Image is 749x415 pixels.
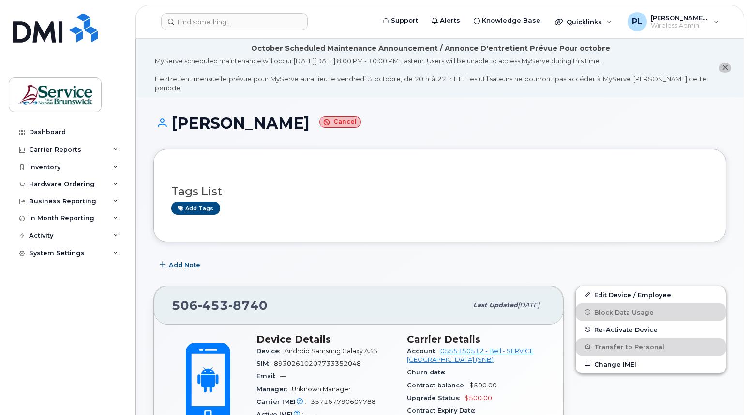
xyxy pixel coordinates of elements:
span: Contract balance [407,382,469,389]
span: Email [256,372,280,380]
span: — [280,372,286,380]
button: close notification [719,63,731,73]
span: 453 [198,298,228,313]
span: Android Samsung Galaxy A36 [285,347,377,355]
span: Upgrade Status [407,394,464,401]
span: Manager [256,386,292,393]
span: 89302610207733352048 [274,360,361,367]
span: $500.00 [464,394,492,401]
span: Account [407,347,440,355]
span: Last updated [473,301,518,309]
button: Block Data Usage [576,303,726,321]
button: Re-Activate Device [576,321,726,338]
span: 8740 [228,298,268,313]
span: 506 [172,298,268,313]
span: SIM [256,360,274,367]
span: Re-Activate Device [594,326,658,333]
span: [DATE] [518,301,539,309]
span: Churn date [407,369,450,376]
span: Carrier IMEI [256,398,311,405]
span: Contract Expiry Date [407,407,480,414]
a: 0555150512 - Bell - SERVICE [GEOGRAPHIC_DATA] (SNB) [407,347,534,363]
h3: Device Details [256,333,395,345]
h1: [PERSON_NAME] [153,114,726,131]
a: Edit Device / Employee [576,286,726,303]
span: Add Note [169,260,200,270]
span: Unknown Manager [292,386,351,393]
div: MyServe scheduled maintenance will occur [DATE][DATE] 8:00 PM - 10:00 PM Eastern. Users will be u... [155,57,706,92]
span: $500.00 [469,382,497,389]
button: Change IMEI [576,356,726,373]
a: Add tags [171,202,220,214]
div: October Scheduled Maintenance Announcement / Annonce D'entretient Prévue Pour octobre [251,43,610,54]
span: 357167790607788 [311,398,376,405]
button: Add Note [153,257,209,274]
small: Cancel [319,116,361,128]
h3: Carrier Details [407,333,546,345]
span: Device [256,347,285,355]
button: Transfer to Personal [576,338,726,356]
h3: Tags List [171,186,708,198]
